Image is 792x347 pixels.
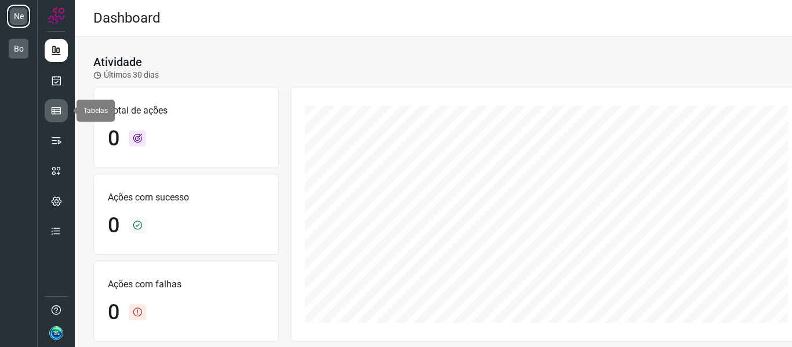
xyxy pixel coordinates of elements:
span: Tabelas [83,107,108,115]
p: Ações com falhas [108,277,264,291]
li: Bo [7,37,30,60]
img: Logo [48,7,65,24]
p: Total de ações [108,104,264,118]
h3: Atividade [93,55,142,69]
h2: Dashboard [93,10,161,27]
h1: 0 [108,126,119,151]
h1: 0 [108,300,119,325]
li: Ne [7,5,30,28]
img: 47c40af94961a9f83d4b05d5585d06bd.jpg [49,326,63,340]
p: Últimos 30 dias [93,69,159,81]
h1: 0 [108,213,119,238]
p: Ações com sucesso [108,191,264,204]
